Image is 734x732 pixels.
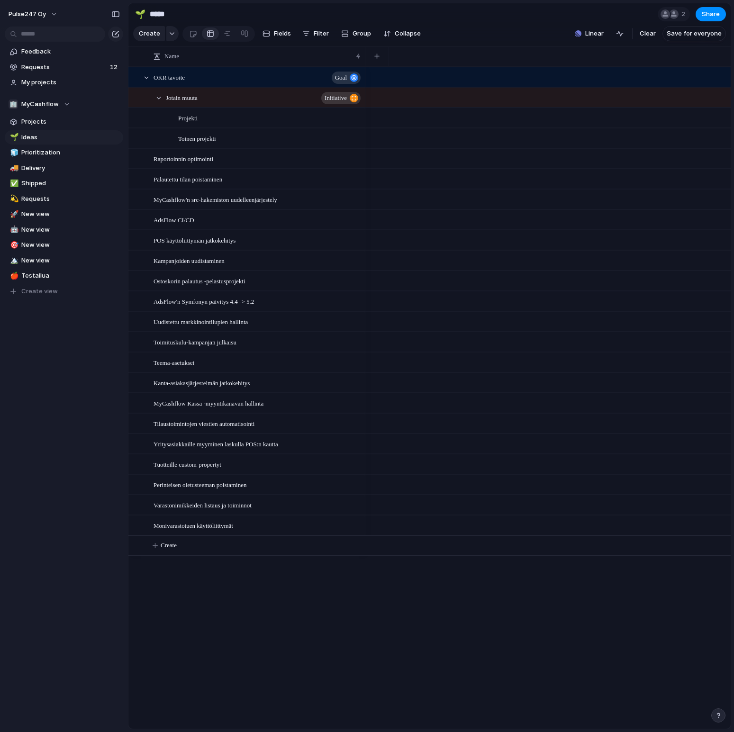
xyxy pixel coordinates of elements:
[154,438,278,449] span: Yritysasiakkaille myyminen laskulla POS:n kautta
[154,520,233,531] span: Monivarastotuen käyttöliittymät
[133,7,148,22] button: 🌱
[5,97,123,111] button: 🏢MyCashflow
[154,316,248,327] span: Uudistettu markkinointilupien hallinta
[10,255,17,266] div: 🏔️
[178,112,198,123] span: Projekti
[5,238,123,252] a: 🎯New view
[21,117,120,127] span: Projects
[5,75,123,90] a: My projects
[636,26,660,41] button: Clear
[154,72,185,82] span: OKR tavoite
[154,336,236,347] span: Toimituskulu-kampanjan julkaisu
[5,192,123,206] a: 💫Requests
[154,153,213,164] span: Raportoinnin optimointi
[9,179,18,188] button: ✅
[274,29,291,38] span: Fields
[353,29,371,38] span: Group
[9,240,18,250] button: 🎯
[5,223,123,237] a: 🤖New view
[9,163,18,173] button: 🚚
[21,209,120,219] span: New view
[154,418,254,429] span: Tilaustoimintojen viestien automatisointi
[21,148,120,157] span: Prioritization
[10,193,17,204] div: 💫
[667,29,722,38] span: Save for everyone
[21,47,120,56] span: Feedback
[336,26,376,41] button: Group
[154,255,225,266] span: Kampanjoiden uudistaminen
[335,71,347,84] span: Goal
[299,26,333,41] button: Filter
[154,398,263,408] span: MyCashflow Kassa -myyntikanavan hallinta
[9,9,46,19] span: Pulse247 Oy
[640,29,656,38] span: Clear
[161,541,177,550] span: Create
[21,287,58,296] span: Create view
[21,63,107,72] span: Requests
[10,240,17,251] div: 🎯
[5,45,123,59] a: Feedback
[571,27,607,41] button: Linear
[332,72,361,84] button: Goal
[5,176,123,190] a: ✅Shipped
[154,459,221,470] span: Tuotteille custom-propertyt
[9,99,18,109] div: 🏢
[5,253,123,268] div: 🏔️New view
[154,194,277,205] span: MyCashflow'n src-hakemiston uudelleenjärjestely
[154,173,222,184] span: Palautettu tilan poistaminen
[314,29,329,38] span: Filter
[681,9,688,19] span: 2
[9,225,18,235] button: 🤖
[9,256,18,265] button: 🏔️
[135,8,145,20] div: 🌱
[21,225,120,235] span: New view
[110,63,119,72] span: 12
[10,224,17,235] div: 🤖
[395,29,421,38] span: Collapse
[139,29,160,38] span: Create
[5,130,123,145] a: 🌱Ideas
[154,275,245,286] span: Ostoskorin palautus -pelastusprojekti
[259,26,295,41] button: Fields
[21,78,120,87] span: My projects
[21,163,120,173] span: Delivery
[154,377,250,388] span: Kanta-asiakasjärjestelmän jatkokehitys
[9,148,18,157] button: 🧊
[5,161,123,175] a: 🚚Delivery
[154,214,194,225] span: AdsFlow CI/CD
[21,133,120,142] span: Ideas
[9,209,18,219] button: 🚀
[21,99,59,109] span: MyCashflow
[154,235,236,245] span: POS käyttöliittymän jatkokehitys
[9,133,18,142] button: 🌱
[5,207,123,221] a: 🚀New view
[21,271,120,280] span: Testailua
[154,499,252,510] span: Varastonimikkeiden listaus ja toiminnot
[154,296,254,307] span: AdsFlow'n Symfonyn päivitys 4.4 -> 5.2
[5,284,123,298] button: Create view
[10,163,17,173] div: 🚚
[10,132,17,143] div: 🌱
[9,271,18,280] button: 🍎
[154,357,194,368] span: Teema-asetukset
[5,269,123,283] a: 🍎Testailua
[380,26,425,41] button: Collapse
[321,92,361,104] button: initiative
[5,115,123,129] a: Projects
[5,145,123,160] a: 🧊Prioritization
[5,60,123,74] a: Requests12
[133,26,165,41] button: Create
[21,256,120,265] span: New view
[21,179,120,188] span: Shipped
[164,52,179,61] span: Name
[178,133,216,144] span: Toinen projekti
